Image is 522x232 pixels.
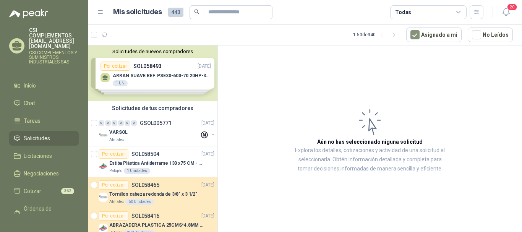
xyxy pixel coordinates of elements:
[99,180,128,190] div: Por cotizar
[131,120,137,126] div: 0
[88,177,217,208] a: Por cotizarSOL058465[DATE] Company LogoTornillos cabeza redonda de 3/8" x 3 1/2"Almatec60 Unidades
[140,120,172,126] p: GSOL005771
[109,222,204,229] p: ABRAZADERA PLASTICA 25CMS*4.8MM NEGRA
[99,193,108,202] img: Company Logo
[88,146,217,177] a: Por cotizarSOL058504[DATE] Company LogoEstiba Plástica Antiderrame 130 x75 CM - Capacidad 180-200...
[88,101,217,115] div: Solicitudes de tus compradores
[9,114,79,128] a: Tareas
[201,120,214,127] p: [DATE]
[105,120,111,126] div: 0
[109,191,197,198] p: Tornillos cabeza redonda de 3/8" x 3 1/2"
[109,199,124,205] p: Almatec
[9,9,48,18] img: Logo peakr
[24,187,41,195] span: Cotizar
[406,28,462,42] button: Asignado a mi
[109,168,122,174] p: Patojito
[131,182,159,188] p: SOL058465
[24,169,59,178] span: Negociaciones
[99,118,216,143] a: 0 0 0 0 0 0 GSOL005771[DATE] Company LogoVARSOLAlmatec
[24,152,52,160] span: Licitaciones
[353,29,400,41] div: 1 - 50 de 340
[395,8,411,16] div: Todas
[88,45,217,101] div: Solicitudes de nuevos compradoresPor cotizarSOL058493[DATE] ARRAN SUAVE REF. PSE30-600-70 20HP-30...
[118,120,124,126] div: 0
[168,8,183,17] span: 443
[24,117,41,125] span: Tareas
[99,120,104,126] div: 0
[131,213,159,219] p: SOL058416
[61,188,74,194] span: 362
[109,160,204,167] p: Estiba Plástica Antiderrame 130 x75 CM - Capacidad 180-200 Litros
[9,131,79,146] a: Solicitudes
[24,99,35,107] span: Chat
[9,184,79,198] a: Cotizar362
[24,134,50,143] span: Solicitudes
[294,146,446,174] p: Explora los detalles, cotizaciones y actividad de una solicitud al seleccionarla. Obtén informaci...
[109,137,124,143] p: Almatec
[109,129,128,136] p: VARSOL
[99,131,108,140] img: Company Logo
[9,149,79,163] a: Licitaciones
[499,5,513,19] button: 20
[201,182,214,189] p: [DATE]
[507,3,517,11] span: 20
[124,168,150,174] div: 1 Unidades
[131,151,159,157] p: SOL058504
[9,166,79,181] a: Negociaciones
[112,120,117,126] div: 0
[201,213,214,220] p: [DATE]
[99,162,108,171] img: Company Logo
[113,6,162,18] h1: Mis solicitudes
[125,199,154,205] div: 60 Unidades
[9,96,79,110] a: Chat
[91,49,214,54] button: Solicitudes de nuevos compradores
[29,50,79,64] p: CSI COMPLEMENTOS Y SUMINISTROS INDUSTRIALES SAS
[201,151,214,158] p: [DATE]
[194,9,199,15] span: search
[468,28,513,42] button: No Leídos
[125,120,130,126] div: 0
[9,78,79,93] a: Inicio
[24,81,36,90] span: Inicio
[99,149,128,159] div: Por cotizar
[24,204,71,221] span: Órdenes de Compra
[29,28,79,49] p: CSI COMPLEMENTOS [EMAIL_ADDRESS][DOMAIN_NAME]
[317,138,423,146] h3: Aún no has seleccionado niguna solicitud
[9,201,79,224] a: Órdenes de Compra
[99,211,128,221] div: Por cotizar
